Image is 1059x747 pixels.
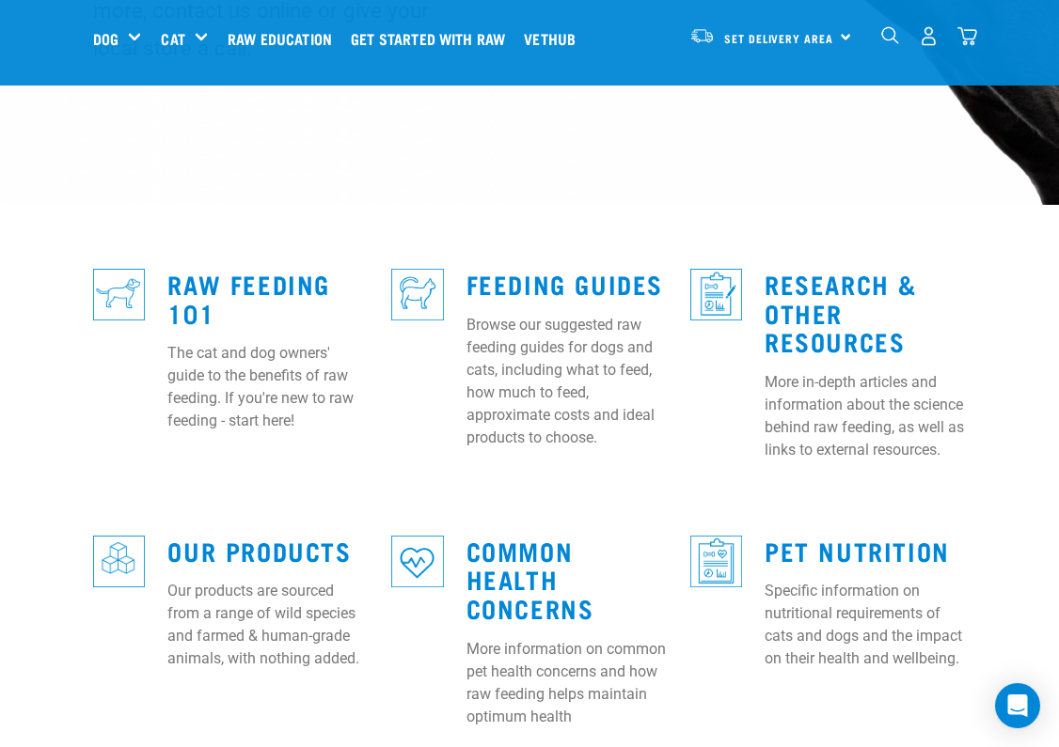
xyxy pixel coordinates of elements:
[690,269,742,320] img: re-icons-healthcheck1-sq-blue.png
[765,371,966,461] p: More in-depth articles and information about the science behind raw feeding, as well as links to ...
[765,543,950,557] a: Pet Nutrition
[223,1,346,76] a: Raw Education
[957,26,977,46] img: home-icon@2x.png
[161,27,184,50] a: Cat
[167,276,330,319] a: Raw Feeding 101
[391,536,443,587] img: re-icons-heart-sq-blue.png
[995,683,1040,728] div: Open Intercom Messenger
[466,276,663,290] a: Feeding Guides
[919,26,939,46] img: user.png
[167,580,369,670] p: Our products are sourced from a range of wild species and farmed & human-grade animals, with noth...
[690,536,742,587] img: re-icons-healthcheck3-sq-blue.png
[765,276,917,348] a: Research & Other Resources
[881,26,899,44] img: home-icon-1@2x.png
[689,27,715,44] img: van-moving.png
[167,543,351,557] a: Our Products
[466,314,668,449] p: Browse our suggested raw feeding guides for dogs and cats, including what to feed, how much to fe...
[93,269,145,320] img: re-icons-dog3-sq-blue.png
[346,1,519,76] a: Get started with Raw
[466,638,668,728] p: More information on common pet health concerns and how raw feeding helps maintain optimum health
[93,536,145,587] img: re-icons-cubes2-sq-blue.png
[519,1,590,76] a: Vethub
[466,543,594,615] a: Common Health Concerns
[724,35,833,41] span: Set Delivery Area
[765,580,966,670] p: Specific information on nutritional requirements of cats and dogs and the impact on their health ...
[167,342,369,432] p: The cat and dog owners' guide to the benefits of raw feeding. If you're new to raw feeding - star...
[93,27,119,50] a: Dog
[391,269,443,320] img: re-icons-cat2-sq-blue.png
